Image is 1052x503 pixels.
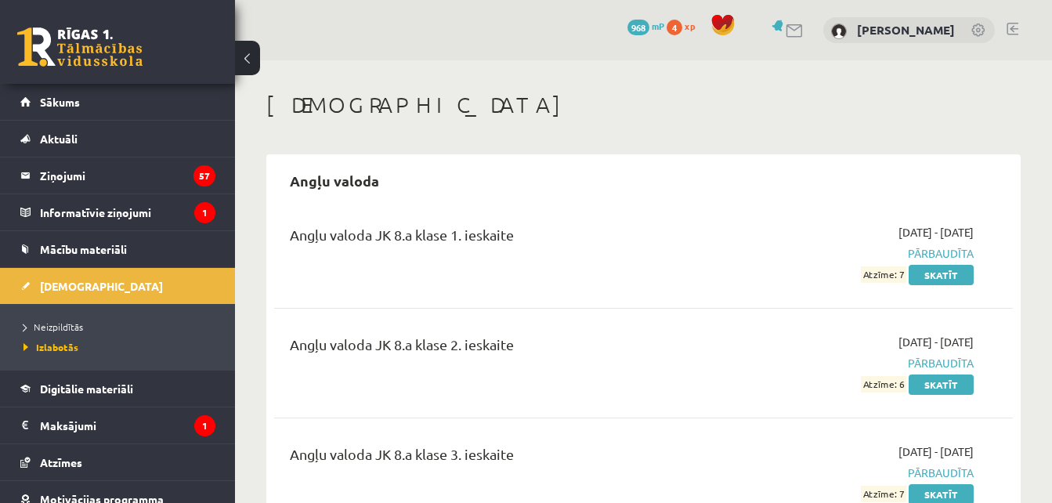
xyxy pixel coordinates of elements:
a: Ziņojumi57 [20,157,215,194]
span: mP [652,20,664,32]
span: Pārbaudīta [761,465,974,481]
span: Izlabotās [23,341,78,353]
legend: Maksājumi [40,407,215,443]
span: Atzīme: 7 [861,266,906,283]
a: Skatīt [909,375,974,395]
a: 4 xp [667,20,703,32]
a: Maksājumi1 [20,407,215,443]
i: 1 [194,415,215,436]
a: Digitālie materiāli [20,371,215,407]
span: Atzīme: 7 [861,486,906,502]
span: [DATE] - [DATE] [898,334,974,350]
span: Pārbaudīta [761,355,974,371]
span: [DATE] - [DATE] [898,224,974,241]
span: Pārbaudīta [761,245,974,262]
img: Annija Viktorija Martiščenkova [831,24,847,39]
span: [DEMOGRAPHIC_DATA] [40,279,163,293]
h2: Angļu valoda [274,162,395,199]
h1: [DEMOGRAPHIC_DATA] [266,92,1021,118]
span: 4 [667,20,682,35]
a: [PERSON_NAME] [857,22,955,38]
a: Skatīt [909,265,974,285]
i: 1 [194,202,215,223]
legend: Ziņojumi [40,157,215,194]
span: Sākums [40,95,80,109]
div: Angļu valoda JK 8.a klase 3. ieskaite [290,443,738,472]
a: 968 mP [627,20,664,32]
a: Mācību materiāli [20,231,215,267]
span: Neizpildītās [23,320,83,333]
div: Angļu valoda JK 8.a klase 2. ieskaite [290,334,738,363]
span: [DATE] - [DATE] [898,443,974,460]
a: Izlabotās [23,340,219,354]
a: Rīgas 1. Tālmācības vidusskola [17,27,143,67]
a: Neizpildītās [23,320,219,334]
span: Mācību materiāli [40,242,127,256]
span: Atzīmes [40,455,82,469]
span: Digitālie materiāli [40,382,133,396]
span: xp [685,20,695,32]
a: Aktuāli [20,121,215,157]
a: [DEMOGRAPHIC_DATA] [20,268,215,304]
span: Atzīme: 6 [861,376,906,393]
a: Informatīvie ziņojumi1 [20,194,215,230]
span: Aktuāli [40,132,78,146]
legend: Informatīvie ziņojumi [40,194,215,230]
a: Atzīmes [20,444,215,480]
i: 57 [193,165,215,186]
span: 968 [627,20,649,35]
div: Angļu valoda JK 8.a klase 1. ieskaite [290,224,738,253]
a: Sākums [20,84,215,120]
